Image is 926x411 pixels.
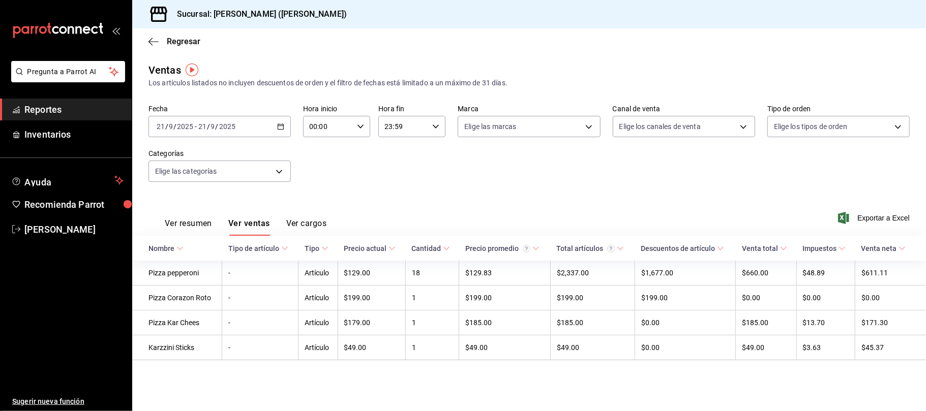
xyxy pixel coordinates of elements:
[228,218,270,236] button: Ver ventas
[802,244,846,252] span: Impuestos
[459,310,551,335] td: $185.00
[556,244,615,252] div: Total artículos
[11,61,125,82] button: Pregunta a Parrot AI
[458,106,600,113] label: Marca
[222,286,298,310] td: -
[156,122,165,131] input: --
[736,310,796,335] td: $185.00
[607,245,615,252] svg: El total artículos considera cambios de precios en los artículos así como costos adicionales por ...
[405,286,459,310] td: 1
[338,310,405,335] td: $179.00
[216,122,219,131] span: /
[228,244,288,252] span: Tipo de artículo
[736,261,796,286] td: $660.00
[802,244,837,252] div: Impuestos
[148,62,181,78] div: Ventas
[405,261,459,286] td: 18
[459,261,551,286] td: $129.83
[378,106,445,113] label: Hora fin
[12,396,124,407] span: Sugerir nueva función
[132,286,222,310] td: Pizza Corazon Roto
[742,244,787,252] span: Venta total
[222,310,298,335] td: -
[298,261,338,286] td: Artículo
[148,37,200,46] button: Regresar
[840,212,910,224] button: Exportar a Excel
[405,335,459,360] td: 1
[855,335,926,360] td: $45.37
[556,244,624,252] span: Total artículos
[176,122,194,131] input: ----
[635,261,736,286] td: $1,677.00
[198,122,207,131] input: --
[298,335,338,360] td: Artículo
[228,244,279,252] div: Tipo de artículo
[855,310,926,335] td: $171.30
[550,286,635,310] td: $199.00
[338,286,405,310] td: $199.00
[27,67,109,77] span: Pregunta a Parrot AI
[222,335,298,360] td: -
[186,64,198,76] img: Tooltip marker
[169,8,347,20] h3: Sucursal: [PERSON_NAME] ([PERSON_NAME])
[24,103,124,116] span: Reportes
[411,244,441,252] div: Cantidad
[222,261,298,286] td: -
[613,106,755,113] label: Canal de venta
[286,218,327,236] button: Ver cargos
[635,286,736,310] td: $199.00
[774,121,847,132] span: Elige los tipos de orden
[550,335,635,360] td: $49.00
[303,106,370,113] label: Hora inicio
[155,166,217,176] span: Elige las categorías
[24,128,124,141] span: Inventarios
[550,261,635,286] td: $2,337.00
[298,310,338,335] td: Artículo
[641,244,724,252] span: Descuentos de artículo
[167,37,200,46] span: Regresar
[24,198,124,211] span: Recomienda Parrot
[24,223,124,236] span: [PERSON_NAME]
[165,122,168,131] span: /
[132,261,222,286] td: Pizza pepperoni
[338,261,405,286] td: $129.00
[465,244,530,252] div: Precio promedio
[338,335,405,360] td: $49.00
[641,244,715,252] div: Descuentos de artículo
[305,244,319,252] div: Tipo
[305,244,328,252] span: Tipo
[550,310,635,335] td: $185.00
[148,106,291,113] label: Fecha
[742,244,778,252] div: Venta total
[132,310,222,335] td: Pizza Kar Chees
[796,310,855,335] td: $13.70
[736,335,796,360] td: $49.00
[405,310,459,335] td: 1
[523,245,530,252] svg: Precio promedio = Total artículos / cantidad
[736,286,796,310] td: $0.00
[148,78,910,88] div: Los artículos listados no incluyen descuentos de orden y el filtro de fechas está limitado a un m...
[796,286,855,310] td: $0.00
[411,244,450,252] span: Cantidad
[112,26,120,35] button: open_drawer_menu
[24,174,110,186] span: Ayuda
[619,121,701,132] span: Elige los canales de venta
[464,121,516,132] span: Elige las marcas
[855,286,926,310] td: $0.00
[861,244,897,252] div: Venta neta
[148,150,291,157] label: Categorías
[207,122,210,131] span: /
[219,122,236,131] input: ----
[165,218,326,236] div: navigation tabs
[168,122,173,131] input: --
[459,335,551,360] td: $49.00
[344,244,386,252] div: Precio actual
[767,106,910,113] label: Tipo de orden
[173,122,176,131] span: /
[855,261,926,286] td: $611.11
[195,122,197,131] span: -
[465,244,540,252] span: Precio promedio
[211,122,216,131] input: --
